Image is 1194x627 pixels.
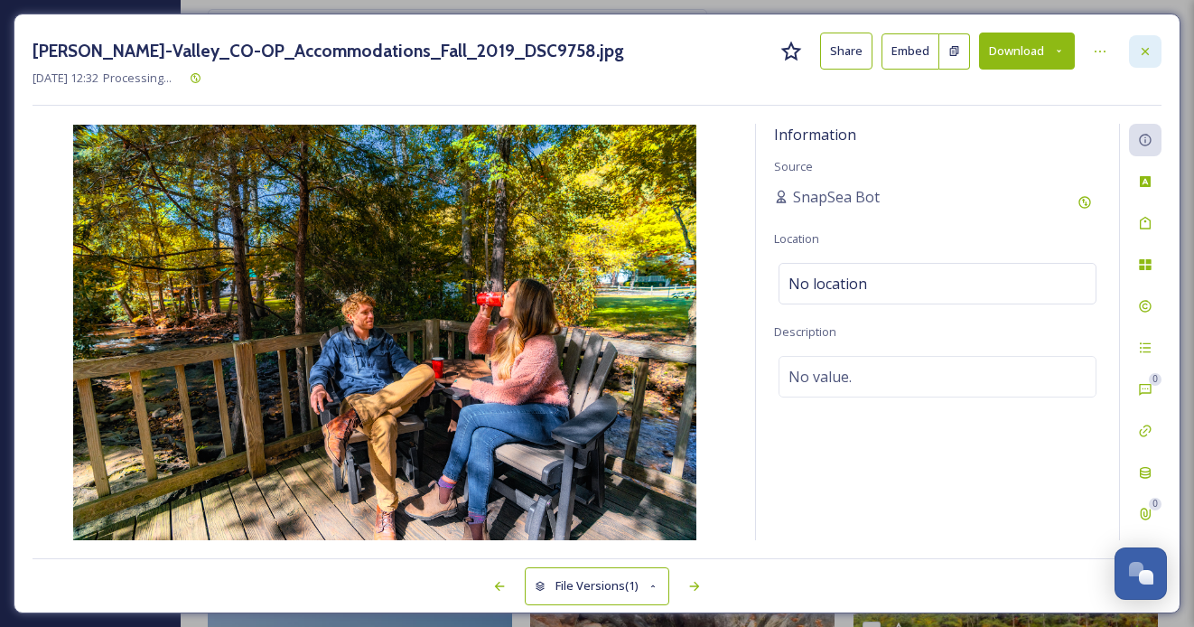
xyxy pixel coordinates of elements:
[788,273,867,295] span: No location
[774,323,836,340] span: Description
[33,38,624,64] h3: [PERSON_NAME]-Valley_CO-OP_Accommodations_Fall_2019_DSC9758.jpg
[1115,547,1167,600] button: Open Chat
[788,366,852,388] span: No value.
[774,230,819,247] span: Location
[793,186,880,208] span: SnapSea Bot
[525,567,669,604] button: File Versions(1)
[820,33,872,70] button: Share
[103,70,172,87] span: Processing...
[1149,498,1161,510] div: 0
[774,158,813,174] span: Source
[1149,373,1161,386] div: 0
[979,33,1075,70] button: Download
[33,125,737,540] img: 1PoQoSIvXAS5wtWI5bm2hIKntvNqogNX-.jpg
[774,125,856,145] span: Information
[33,70,98,87] span: [DATE] 12:32
[882,33,939,70] button: Embed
